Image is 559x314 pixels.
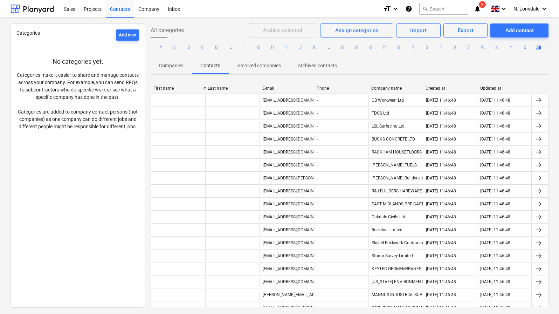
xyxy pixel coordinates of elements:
[368,237,423,248] div: Skehill Brickwork Contractors Ltd
[426,176,456,180] div: [DATE] 11:46:48
[474,5,481,13] i: notifications
[371,86,420,91] div: Company name
[198,43,207,52] button: C
[479,1,486,8] span: 2
[263,214,329,219] div: [EMAIL_ADDRESS][DOMAIN_NAME]
[480,98,510,103] div: [DATE] 11:46:48
[410,26,427,35] div: Import
[480,227,510,232] div: [DATE] 11:46:48
[317,124,318,129] div: -
[426,214,456,219] div: [DATE] 11:46:48
[263,266,329,271] div: [EMAIL_ADDRESS][DOMAIN_NAME]
[298,62,337,69] p: Archived contacts
[513,6,539,12] span: N. Lonsdale
[268,43,277,52] button: H
[262,86,311,91] div: E-mail
[263,292,360,297] div: [PERSON_NAME][EMAIL_ADDRESS][DOMAIN_NAME]
[368,172,423,184] div: [PERSON_NAME] Builders ltd
[426,253,456,258] div: [DATE] 11:46:48
[263,176,360,180] div: [EMAIL_ADDRESS][PERSON_NAME][DOMAIN_NAME]
[480,86,529,91] div: Updated at
[396,23,441,37] button: Import
[317,202,318,206] div: -
[317,279,318,284] div: -
[368,302,423,313] div: S [PERSON_NAME] & SON LTD
[282,43,291,52] button: I
[263,189,329,193] div: [EMAIL_ADDRESS][DOMAIN_NAME]
[366,43,375,52] button: O
[324,43,333,52] button: L
[212,43,221,52] button: D
[368,146,423,158] div: RACKHAM HOUSEFLOORS LTD
[263,305,360,310] div: [EMAIL_ADDRESS][PERSON_NAME][DOMAIN_NAME]
[426,86,474,91] div: Created at
[317,253,318,258] div: -
[208,86,256,91] div: Last name
[16,30,40,36] span: Categories
[263,137,329,142] div: [EMAIL_ADDRESS][DOMAIN_NAME]
[480,214,510,219] div: [DATE] 11:46:48
[480,111,510,116] div: [DATE] 11:46:48
[499,5,508,13] i: keyboard_arrow_down
[317,305,318,310] div: -
[156,43,165,52] button: #
[478,43,487,52] button: W
[426,163,456,168] div: [DATE] 11:46:48
[116,29,139,41] button: Add new
[480,150,510,155] div: [DATE] 11:46:48
[426,150,456,155] div: [DATE] 11:46:48
[368,198,423,210] div: EAST MIDLANDS PRE CAST LTD
[119,31,136,39] div: Add new
[426,305,456,310] div: [DATE] 11:46:48
[317,266,318,271] div: -
[317,86,365,91] div: Phone
[317,227,318,232] div: -
[368,250,423,261] div: Stonor Survey Limited
[226,43,235,52] button: E
[480,124,510,129] div: [DATE] 11:46:48
[317,292,318,297] div: -
[419,3,468,15] button: Search
[480,176,510,180] div: [DATE] 11:46:48
[338,43,347,52] button: M
[263,253,329,258] div: [EMAIL_ADDRESS][DOMAIN_NAME]
[520,43,529,52] button: Z
[368,108,423,119] div: TDCS Ltd
[480,253,510,258] div: [DATE] 11:46:48
[16,71,139,130] p: Categories make it easier to share and manage contacts across your company. For example, you can ...
[263,279,329,284] div: [EMAIL_ADDRESS][DOMAIN_NAME]
[450,43,459,52] button: U
[490,23,548,37] button: Add contact
[391,5,400,13] i: keyboard_arrow_down
[480,240,510,245] div: [DATE] 11:46:48
[464,43,473,52] button: V
[310,43,319,52] button: K
[380,43,389,52] button: P
[405,5,412,13] i: Knowledge base
[317,163,318,168] div: -
[524,280,559,314] iframe: Chat Widget
[263,163,329,168] div: [EMAIL_ADDRESS][DOMAIN_NAME]
[335,26,378,35] div: Assign categories
[368,95,423,106] div: GB Workwear Ltd
[505,26,534,35] div: Add contact
[422,43,431,52] button: S
[200,62,220,69] p: Contacts
[368,134,423,145] div: BUCKS CONCRETE LTD
[184,43,193,52] button: B
[237,62,281,69] p: Archived companies
[317,111,318,116] div: -
[263,124,329,129] div: [EMAIL_ADDRESS][DOMAIN_NAME]
[153,86,202,91] div: First name
[492,43,501,52] button: X
[263,240,329,245] div: [EMAIL_ADDRESS][DOMAIN_NAME]
[534,43,543,52] button: All
[368,185,423,197] div: R&J BUILDERS HAREWARE LTD
[296,43,305,52] button: J
[480,292,510,297] div: [DATE] 11:46:48
[383,5,391,13] i: format_size
[426,124,456,129] div: [DATE] 11:46:48
[408,43,417,52] button: R
[254,43,263,52] button: G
